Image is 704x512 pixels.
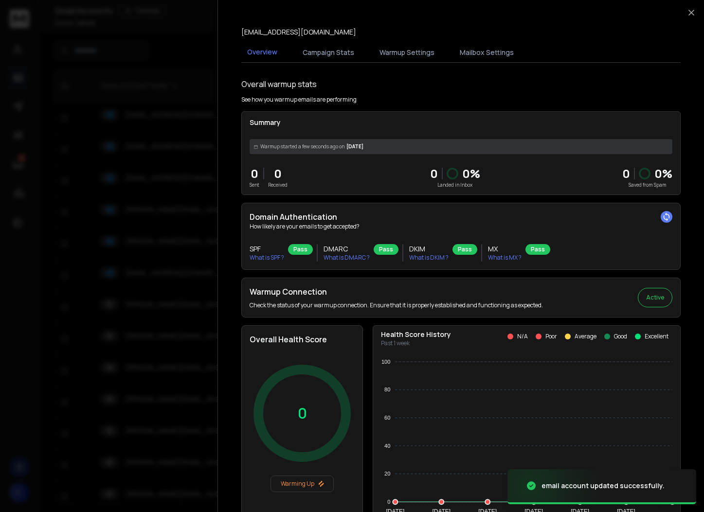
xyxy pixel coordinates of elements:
[241,78,317,90] h1: Overall warmup stats
[654,166,672,181] p: 0 %
[452,244,477,255] div: Pass
[575,333,596,340] p: Average
[250,254,284,262] p: What is SPF ?
[488,254,522,262] p: What is MX ?
[638,288,672,307] button: Active
[275,480,329,488] p: Warming Up
[250,244,284,254] h3: SPF
[250,166,259,181] p: 0
[250,139,672,154] div: [DATE]
[288,244,313,255] div: Pass
[250,181,259,189] p: Sent
[241,41,283,64] button: Overview
[614,333,627,340] p: Good
[409,244,449,254] h3: DKIM
[250,223,672,230] p: How likely are your emails to get accepted?
[250,334,355,345] h2: Overall Health Score
[430,166,438,181] p: 0
[488,244,522,254] h3: MX
[268,166,288,181] p: 0
[462,166,480,181] p: 0 %
[250,118,672,127] p: Summary
[250,301,543,309] p: Check the status of your warmup connection. Ensure that it is properly established and functionin...
[430,181,480,189] p: Landed in Inbox
[384,471,390,477] tspan: 20
[517,333,528,340] p: N/A
[387,499,390,505] tspan: 0
[250,286,543,298] h2: Warmup Connection
[374,244,398,255] div: Pass
[381,339,451,347] p: Past 1 week
[241,96,357,104] p: See how you warmup emails are performing
[454,42,520,63] button: Mailbox Settings
[324,244,370,254] h3: DMARC
[297,42,360,63] button: Campaign Stats
[545,333,557,340] p: Poor
[324,254,370,262] p: What is DMARC ?
[384,415,390,421] tspan: 60
[250,211,672,223] h2: Domain Authentication
[622,181,672,189] p: Saved from Spam
[374,42,440,63] button: Warmup Settings
[384,387,390,392] tspan: 80
[645,333,668,340] p: Excellent
[622,165,630,181] strong: 0
[381,330,451,339] p: Health Score History
[384,443,390,449] tspan: 40
[268,181,288,189] p: Received
[260,143,344,150] span: Warmup started a few seconds ago on
[241,27,356,37] p: [EMAIL_ADDRESS][DOMAIN_NAME]
[409,254,449,262] p: What is DKIM ?
[298,405,307,422] p: 0
[381,359,390,365] tspan: 100
[525,244,550,255] div: Pass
